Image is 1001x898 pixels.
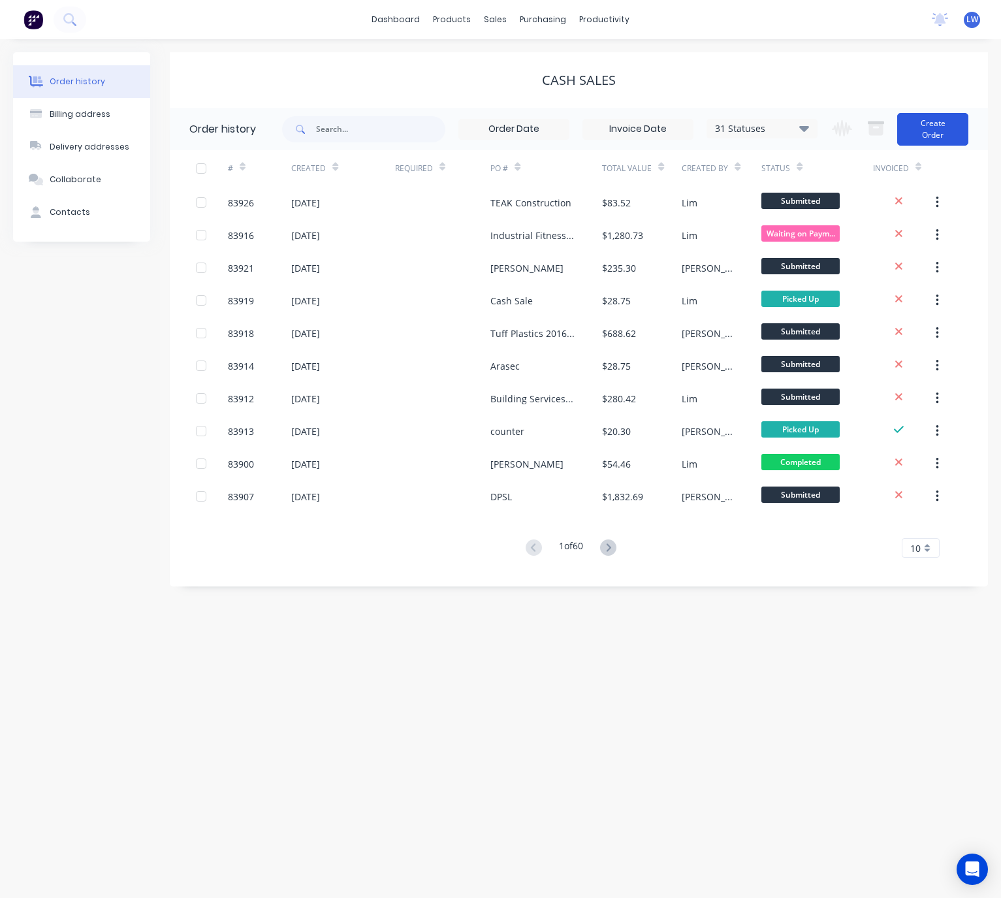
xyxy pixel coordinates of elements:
span: Submitted [761,193,840,209]
div: Billing address [50,108,110,120]
div: Arasec [490,359,520,373]
span: Picked Up [761,291,840,307]
div: products [426,10,477,29]
div: $20.30 [602,425,631,438]
div: counter [490,425,524,438]
div: Delivery addresses [50,141,129,153]
div: 83919 [228,294,254,308]
div: 31 Statuses [707,121,817,136]
div: 83921 [228,261,254,275]
button: Billing address [13,98,150,131]
button: Order history [13,65,150,98]
div: Open Intercom Messenger [957,854,988,885]
button: Delivery addresses [13,131,150,163]
div: $1,280.73 [602,229,643,242]
div: TEAK Construction [490,196,571,210]
div: sales [477,10,513,29]
div: Invoiced [873,150,937,186]
div: 83926 [228,196,254,210]
div: Status [761,150,873,186]
div: PO # [490,163,508,174]
div: Lim [682,457,697,471]
img: Factory [24,10,43,29]
div: [PERSON_NAME] [490,261,564,275]
div: DPSL [490,490,512,504]
div: [DATE] [291,490,320,504]
div: 83900 [228,457,254,471]
div: [PERSON_NAME] [682,359,735,373]
div: Cash Sales [542,72,616,88]
div: Lim [682,392,697,406]
div: # [228,150,292,186]
div: $280.42 [602,392,636,406]
div: $235.30 [602,261,636,275]
div: Created By [682,163,728,174]
div: [DATE] [291,457,320,471]
div: Order history [189,121,256,137]
div: Created [291,150,395,186]
input: Search... [316,116,445,142]
div: $688.62 [602,327,636,340]
span: Completed [761,454,840,470]
div: [DATE] [291,294,320,308]
div: 83913 [228,425,254,438]
div: $54.46 [602,457,631,471]
div: productivity [573,10,636,29]
div: Total Value [602,163,652,174]
div: $28.75 [602,294,631,308]
div: Collaborate [50,174,101,185]
div: Required [395,150,490,186]
div: Order history [50,76,105,88]
div: Cash Sale [490,294,533,308]
span: Submitted [761,356,840,372]
span: Waiting on Paym... [761,225,840,242]
div: Lim [682,196,697,210]
div: 83916 [228,229,254,242]
div: [PERSON_NAME] [682,327,735,340]
div: Building Services Engineering 2019 Ltd [490,392,576,406]
div: [DATE] [291,425,320,438]
div: Required [395,163,433,174]
span: Picked Up [761,421,840,438]
div: PO # [490,150,602,186]
div: Created [291,163,326,174]
div: Contacts [50,206,90,218]
button: Collaborate [13,163,150,196]
div: 83907 [228,490,254,504]
button: Contacts [13,196,150,229]
span: LW [966,14,978,25]
div: 1 of 60 [559,539,583,558]
div: $1,832.69 [602,490,643,504]
span: Submitted [761,323,840,340]
div: [DATE] [291,196,320,210]
div: 83918 [228,327,254,340]
div: Industrial Fitness Gym [490,229,576,242]
input: Invoice Date [583,120,693,139]
div: Lim [682,294,697,308]
div: $83.52 [602,196,631,210]
span: Submitted [761,389,840,405]
div: 83912 [228,392,254,406]
div: [DATE] [291,261,320,275]
div: purchasing [513,10,573,29]
div: $28.75 [602,359,631,373]
div: [PERSON_NAME] [490,457,564,471]
div: # [228,163,233,174]
span: Submitted [761,258,840,274]
div: Status [761,163,790,174]
div: [PERSON_NAME] [682,261,735,275]
div: 83914 [228,359,254,373]
span: Submitted [761,487,840,503]
div: [PERSON_NAME] [682,490,735,504]
div: [DATE] [291,229,320,242]
div: [DATE] [291,327,320,340]
div: Total Value [602,150,682,186]
div: Invoiced [873,163,909,174]
div: Lim [682,229,697,242]
span: 10 [910,541,921,555]
button: Create Order [897,113,968,146]
div: [DATE] [291,359,320,373]
div: [DATE] [291,392,320,406]
a: dashboard [365,10,426,29]
div: Created By [682,150,761,186]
